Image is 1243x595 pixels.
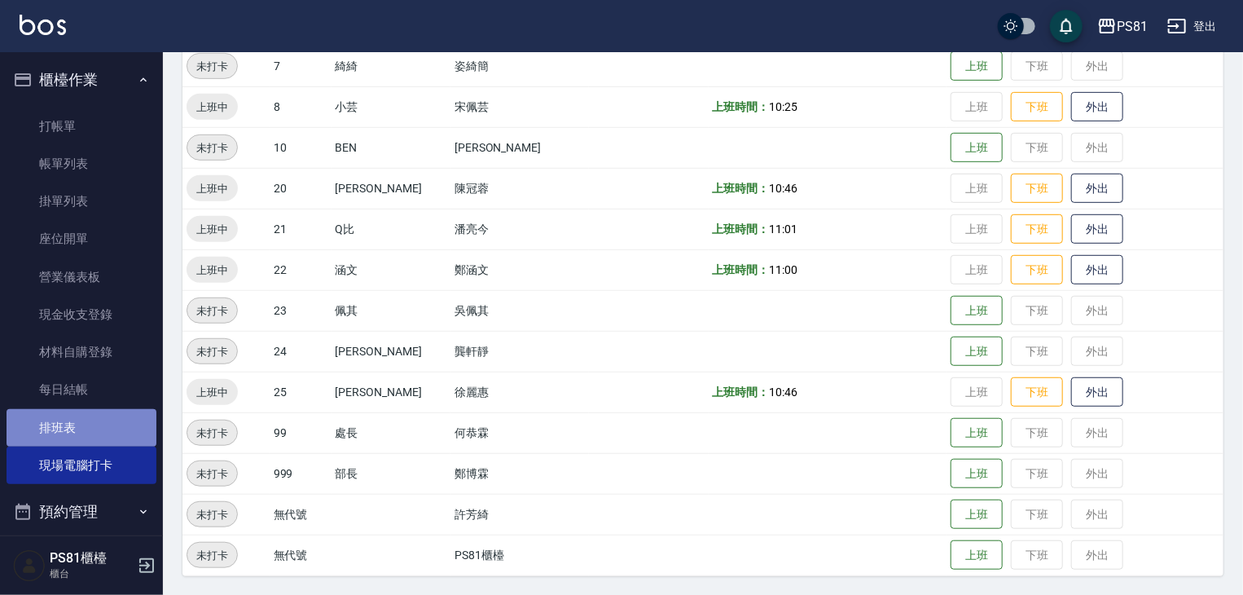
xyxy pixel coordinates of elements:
button: 上班 [951,51,1003,82]
a: 座位開單 [7,220,156,258]
span: 11:00 [769,263,797,276]
button: 下班 [1011,255,1063,285]
button: save [1050,10,1083,42]
span: 上班中 [187,180,238,197]
button: 上班 [951,459,1003,489]
td: 佩其 [332,290,450,331]
td: [PERSON_NAME] [332,168,450,209]
span: 10:46 [769,386,797,399]
b: 上班時間： [713,223,770,236]
img: Person [13,549,46,582]
h5: PS81櫃檯 [50,550,133,566]
td: 21 [270,209,332,249]
td: 999 [270,453,332,494]
td: 8 [270,86,332,127]
button: 上班 [951,133,1003,163]
a: 現場電腦打卡 [7,447,156,484]
td: 徐麗惠 [450,372,589,412]
button: PS81 [1091,10,1154,43]
button: 上班 [951,418,1003,448]
td: 25 [270,372,332,412]
td: 涵文 [332,249,450,290]
td: 10 [270,127,332,168]
a: 營業儀表板 [7,258,156,296]
td: 23 [270,290,332,331]
td: 潘亮今 [450,209,589,249]
span: 10:25 [769,100,797,113]
button: 外出 [1071,255,1123,285]
td: Q比 [332,209,450,249]
button: 外出 [1071,92,1123,122]
td: 姿綺簡 [450,46,589,86]
td: 24 [270,331,332,372]
button: 外出 [1071,214,1123,245]
td: 22 [270,249,332,290]
img: Logo [20,15,66,35]
td: 小芸 [332,86,450,127]
button: 報表及分析 [7,533,156,575]
span: 未打卡 [187,547,237,564]
button: 上班 [951,296,1003,326]
span: 未打卡 [187,302,237,320]
button: 登出 [1161,11,1223,42]
span: 未打卡 [187,465,237,483]
td: [PERSON_NAME] [332,372,450,412]
button: 上班 [951,500,1003,530]
a: 掛單列表 [7,183,156,220]
button: 預約管理 [7,491,156,533]
a: 打帳單 [7,108,156,145]
span: 未打卡 [187,506,237,523]
span: 11:01 [769,223,797,236]
span: 未打卡 [187,58,237,75]
button: 櫃檯作業 [7,59,156,101]
a: 材料自購登錄 [7,333,156,371]
td: 龔軒靜 [450,331,589,372]
td: 7 [270,46,332,86]
a: 排班表 [7,409,156,447]
td: 無代號 [270,494,332,535]
td: 何恭霖 [450,412,589,453]
span: 上班中 [187,221,238,238]
td: 鄭博霖 [450,453,589,494]
td: 99 [270,412,332,453]
td: PS81櫃檯 [450,535,589,575]
td: 吳佩其 [450,290,589,331]
button: 外出 [1071,174,1123,204]
span: 未打卡 [187,139,237,156]
span: 未打卡 [187,343,237,360]
span: 10:46 [769,182,797,195]
a: 現金收支登錄 [7,296,156,333]
td: 綺綺 [332,46,450,86]
p: 櫃台 [50,566,133,581]
span: 上班中 [187,262,238,279]
a: 帳單列表 [7,145,156,183]
b: 上班時間： [713,263,770,276]
b: 上班時間： [713,182,770,195]
td: 許芳綺 [450,494,589,535]
button: 下班 [1011,214,1063,245]
td: 陳冠蓉 [450,168,589,209]
b: 上班時間： [713,386,770,399]
td: BEN [332,127,450,168]
div: PS81 [1117,16,1148,37]
button: 下班 [1011,92,1063,122]
b: 上班時間： [713,100,770,113]
td: 鄭涵文 [450,249,589,290]
td: 部長 [332,453,450,494]
span: 上班中 [187,384,238,401]
button: 外出 [1071,377,1123,408]
td: 宋佩芸 [450,86,589,127]
td: 處長 [332,412,450,453]
td: 20 [270,168,332,209]
td: 無代號 [270,535,332,575]
td: [PERSON_NAME] [450,127,589,168]
a: 每日結帳 [7,371,156,408]
button: 上班 [951,337,1003,367]
button: 下班 [1011,174,1063,204]
button: 下班 [1011,377,1063,408]
button: 上班 [951,540,1003,571]
td: [PERSON_NAME] [332,331,450,372]
span: 未打卡 [187,425,237,442]
span: 上班中 [187,99,238,116]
